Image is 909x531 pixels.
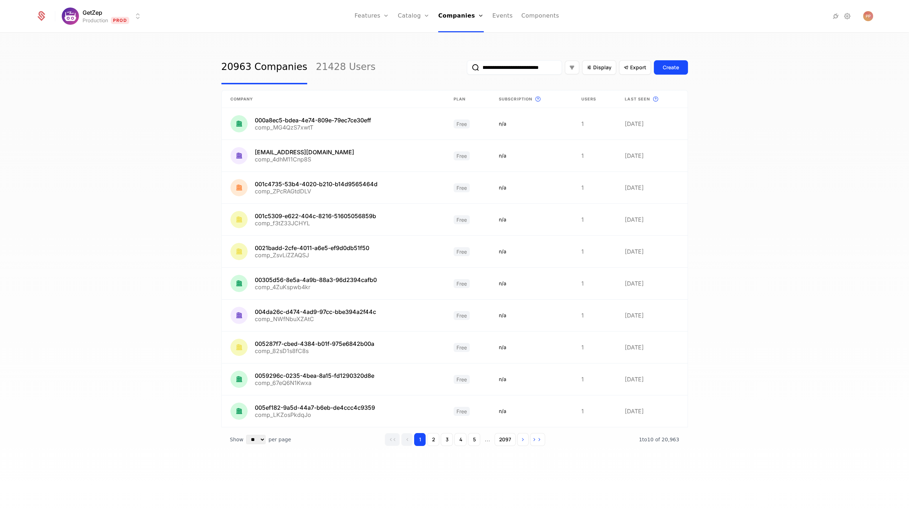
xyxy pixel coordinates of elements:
[582,60,616,75] button: Display
[482,434,493,445] span: ...
[222,90,445,108] th: Company
[83,17,108,24] div: Production
[316,51,375,84] a: 21428 Users
[654,60,688,75] button: Create
[663,64,679,71] div: Create
[445,90,490,108] th: Plan
[530,433,545,446] button: Go to last page
[111,17,129,24] span: Prod
[64,8,142,24] button: Select environment
[593,64,612,71] span: Display
[221,51,308,84] a: 20963 Companies
[843,12,852,20] a: Settings
[863,11,873,21] button: Open user button
[639,437,661,442] span: 1 to 10 of
[468,433,480,446] button: Go to page 5
[630,64,646,71] span: Export
[625,96,650,102] span: Last seen
[385,433,400,446] button: Go to first page
[517,433,529,446] button: Go to next page
[499,96,532,102] span: Subscription
[565,61,579,74] button: Filter options
[639,437,679,442] span: 20,963
[246,435,266,444] select: Select page size
[573,90,617,108] th: Users
[385,433,545,446] div: Page navigation
[863,11,873,21] img: Paul Paliychuk
[427,433,439,446] button: Go to page 2
[401,433,413,446] button: Go to previous page
[619,60,651,75] button: Export
[831,12,840,20] a: Integrations
[83,8,102,17] span: GetZep
[268,436,291,443] span: per page
[441,433,453,446] button: Go to page 3
[414,433,426,446] button: Go to page 1
[495,433,516,446] button: Go to page 2097
[230,436,244,443] span: Show
[454,433,467,446] button: Go to page 4
[221,427,688,452] div: Table pagination
[62,8,79,25] img: GetZep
